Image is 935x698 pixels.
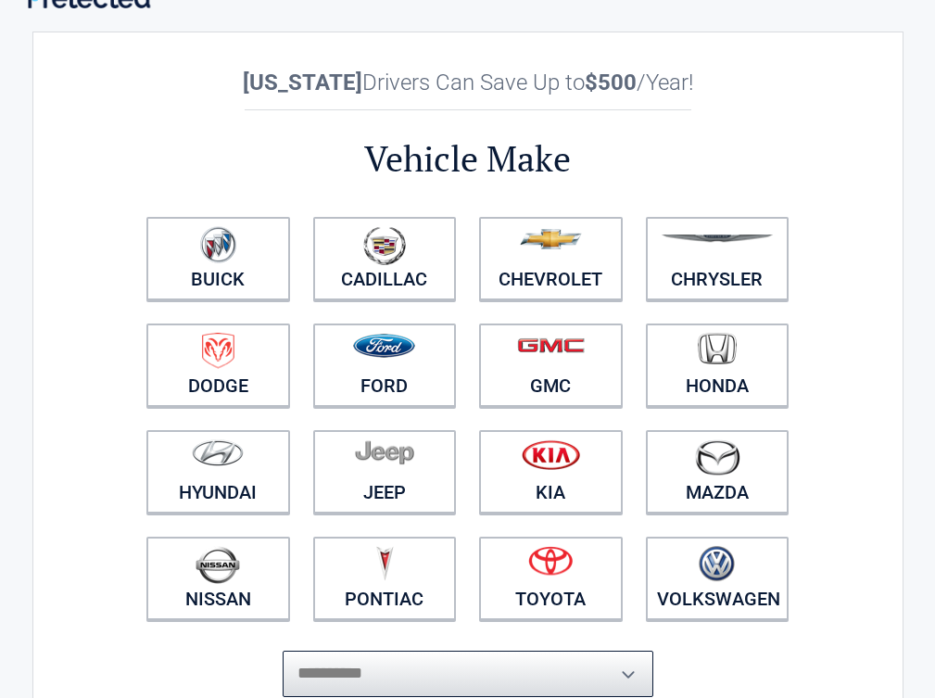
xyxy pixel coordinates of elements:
a: Ford [313,324,457,407]
b: [US_STATE] [243,70,362,95]
a: Jeep [313,430,457,514]
a: Chrysler [646,217,790,300]
img: kia [522,439,580,470]
img: toyota [528,546,573,576]
img: mazda [694,439,740,476]
a: Toyota [479,537,623,620]
img: dodge [202,333,234,369]
h2: Drivers Can Save Up to /Year [135,70,801,95]
b: $500 [585,70,637,95]
a: GMC [479,324,623,407]
img: nissan [196,546,240,584]
img: buick [200,226,236,263]
a: Chevrolet [479,217,623,300]
img: chrysler [661,235,774,243]
img: ford [353,334,415,358]
a: Honda [646,324,790,407]
a: Hyundai [146,430,290,514]
img: jeep [355,439,414,465]
img: pontiac [375,546,394,581]
a: Dodge [146,324,290,407]
img: volkswagen [699,546,735,582]
a: Volkswagen [646,537,790,620]
img: cadillac [363,226,406,265]
a: Nissan [146,537,290,620]
img: chevrolet [520,229,582,249]
img: hyundai [192,439,244,466]
a: Buick [146,217,290,300]
a: Pontiac [313,537,457,620]
img: honda [698,333,737,365]
a: Kia [479,430,623,514]
img: gmc [517,337,585,353]
a: Mazda [646,430,790,514]
h2: Vehicle Make [135,135,801,183]
a: Cadillac [313,217,457,300]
